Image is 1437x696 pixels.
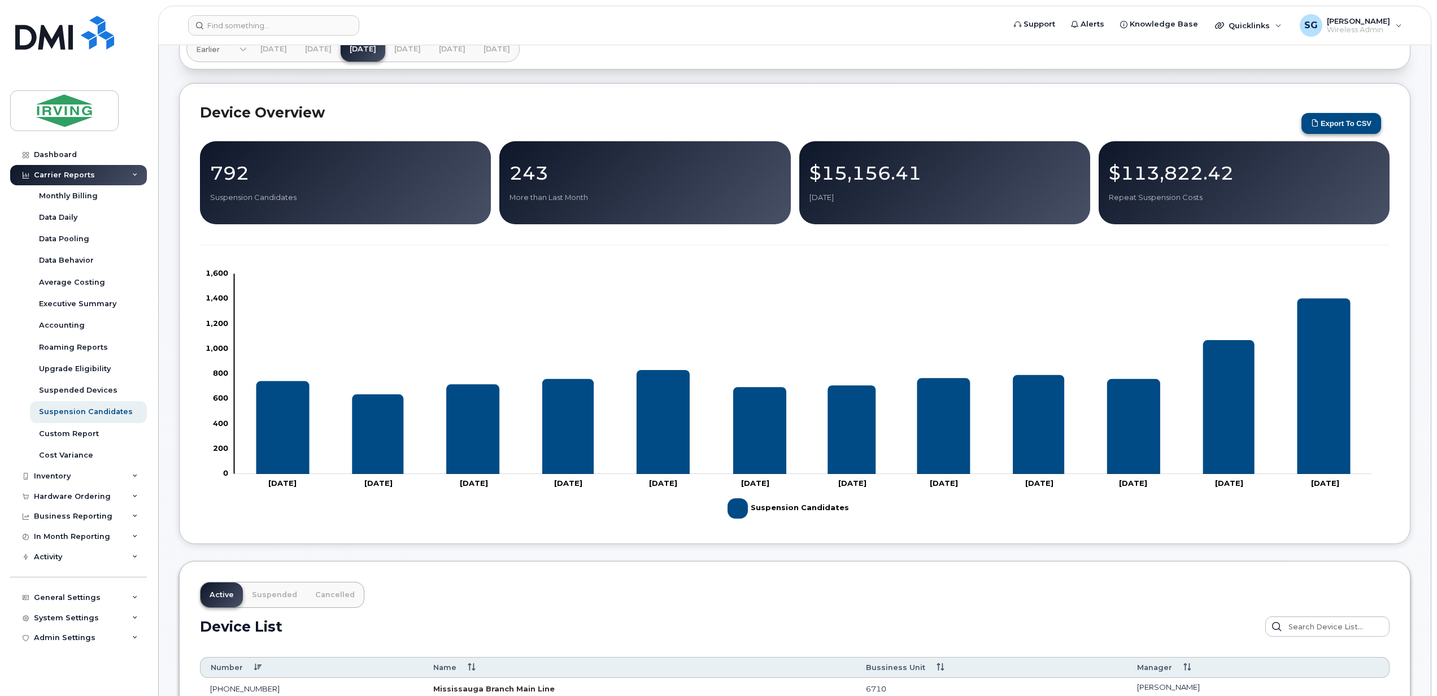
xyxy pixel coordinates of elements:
th: Number: activate to sort column ascending [200,657,423,678]
tspan: [DATE] [554,478,582,487]
tspan: [DATE] [364,478,392,487]
tspan: [DATE] [649,478,677,487]
tspan: [DATE] [1214,478,1243,487]
p: $15,156.41 [809,163,1080,183]
tspan: 800 [213,368,228,377]
th: Name: activate to sort column ascending [423,657,856,678]
tspan: [DATE] [459,478,487,487]
tspan: 1,200 [206,318,228,327]
th: Bussiness Unit: activate to sort column ascending [856,657,1127,678]
a: Active [201,582,243,607]
g: Suspension Candidates [728,494,849,523]
tspan: 1,400 [206,293,228,302]
a: Suspended [243,582,306,607]
span: Wireless Admin [1327,25,1390,34]
input: Search Device List... [1265,616,1390,637]
tspan: [DATE] [930,478,958,487]
span: SG [1304,19,1318,32]
h2: Device List [200,618,282,635]
p: [DATE] [809,193,1080,203]
div: Sheryl Galorport [1292,14,1410,37]
a: Support [1006,13,1063,36]
tspan: [DATE] [268,478,296,487]
a: [DATE] [296,37,341,62]
p: More than Last Month [510,193,780,203]
g: Legend [728,494,849,523]
h2: Device Overview [200,104,1296,121]
div: Quicklinks [1207,14,1290,37]
p: Repeat Suspension Costs [1109,193,1379,203]
span: [PERSON_NAME] [1327,16,1390,25]
tspan: [DATE] [741,478,769,487]
tspan: [DATE] [1025,478,1053,487]
a: [DATE] [430,37,474,62]
a: [DATE] [385,37,430,62]
span: Earlier [196,44,220,55]
span: Support [1024,19,1055,30]
a: Knowledge Base [1112,13,1206,36]
tspan: [DATE] [1311,478,1339,487]
p: 243 [510,163,780,183]
button: Export to CSV [1301,113,1381,134]
span: Quicklinks [1229,21,1270,30]
tspan: [DATE] [1119,478,1147,487]
strong: Mississauga Branch Main Line [433,684,555,693]
span: Knowledge Base [1130,19,1198,30]
g: Suspension Candidates [256,298,1350,474]
p: Suspension Candidates [210,193,481,203]
tspan: 1,600 [206,268,228,277]
a: [DATE] [341,37,385,62]
span: [PHONE_NUMBER] [210,684,280,693]
tspan: 200 [213,443,228,453]
p: 792 [210,163,481,183]
a: [DATE] [474,37,519,62]
input: Find something... [188,15,359,36]
tspan: [DATE] [838,478,866,487]
tspan: 1,000 [206,343,228,353]
a: [DATE] [251,37,296,62]
tspan: 400 [213,418,228,427]
a: Cancelled [306,582,364,607]
a: Earlier [187,37,247,62]
tspan: 600 [213,393,228,402]
tspan: 0 [223,468,228,477]
p: $113,822.42 [1109,163,1379,183]
g: Chart [206,268,1372,523]
th: Manager: activate to sort column ascending [1127,657,1390,678]
a: Alerts [1063,13,1112,36]
span: Alerts [1081,19,1104,30]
